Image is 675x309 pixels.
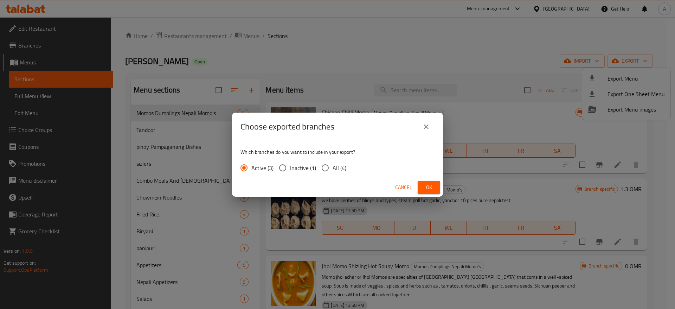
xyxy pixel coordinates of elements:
[251,164,274,172] span: Active (3)
[418,118,435,135] button: close
[392,181,415,194] button: Cancel
[395,183,412,192] span: Cancel
[423,183,435,192] span: Ok
[333,164,346,172] span: All (4)
[240,149,435,156] p: Which branches do you want to include in your export?
[418,181,440,194] button: Ok
[240,121,334,132] h2: Choose exported branches
[290,164,316,172] span: Inactive (1)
